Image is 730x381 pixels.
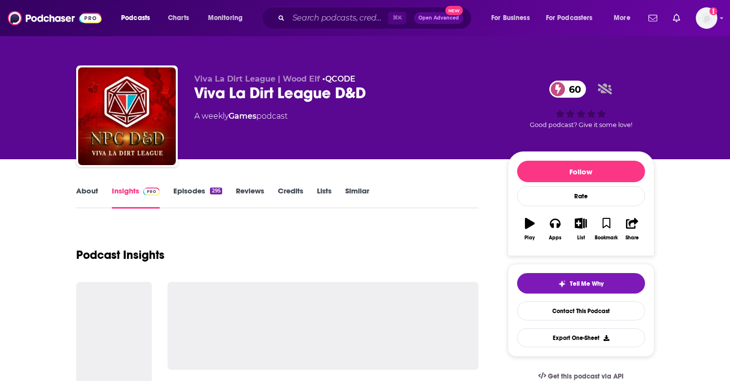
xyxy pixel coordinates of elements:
[645,10,661,26] a: Show notifications dropdown
[121,11,150,25] span: Podcasts
[445,6,463,15] span: New
[517,186,645,206] div: Rate
[558,280,566,288] img: tell me why sparkle
[508,74,654,135] div: 60Good podcast? Give it some love!
[8,9,102,27] img: Podchaser - Follow, Share and Rate Podcasts
[546,11,593,25] span: For Podcasters
[173,186,222,209] a: Episodes295
[709,7,717,15] svg: Add a profile image
[549,81,586,98] a: 60
[345,186,369,209] a: Similar
[696,7,717,29] button: Show profile menu
[418,16,459,21] span: Open Advanced
[548,372,624,381] span: Get this podcast via API
[271,7,481,29] div: Search podcasts, credits, & more...
[491,11,530,25] span: For Business
[549,235,562,241] div: Apps
[143,188,160,195] img: Podchaser Pro
[530,121,632,128] span: Good podcast? Give it some love!
[577,235,585,241] div: List
[484,10,542,26] button: open menu
[559,81,586,98] span: 60
[595,235,618,241] div: Bookmark
[517,328,645,347] button: Export One-Sheet
[607,10,643,26] button: open menu
[168,11,189,25] span: Charts
[289,10,388,26] input: Search podcasts, credits, & more...
[570,280,604,288] span: Tell Me Why
[325,74,355,84] a: QCODE
[696,7,717,29] img: User Profile
[517,301,645,320] a: Contact This Podcast
[317,186,332,209] a: Lists
[568,212,593,247] button: List
[517,212,542,247] button: Play
[194,74,320,84] span: Viva La Dirt League | Wood Elf
[208,11,243,25] span: Monitoring
[540,10,607,26] button: open menu
[517,161,645,182] button: Follow
[162,10,195,26] a: Charts
[614,11,630,25] span: More
[594,212,619,247] button: Bookmark
[78,67,176,165] img: Viva La Dirt League D&D
[388,12,406,24] span: ⌘ K
[619,212,645,247] button: Share
[229,111,256,121] a: Games
[201,10,255,26] button: open menu
[669,10,684,26] a: Show notifications dropdown
[322,74,355,84] span: •
[76,248,165,262] h1: Podcast Insights
[542,212,568,247] button: Apps
[626,235,639,241] div: Share
[114,10,163,26] button: open menu
[524,235,535,241] div: Play
[76,186,98,209] a: About
[112,186,160,209] a: InsightsPodchaser Pro
[696,7,717,29] span: Logged in as jackiemayer
[414,12,463,24] button: Open AdvancedNew
[236,186,264,209] a: Reviews
[210,188,222,194] div: 295
[194,110,288,122] div: A weekly podcast
[278,186,303,209] a: Credits
[517,273,645,294] button: tell me why sparkleTell Me Why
